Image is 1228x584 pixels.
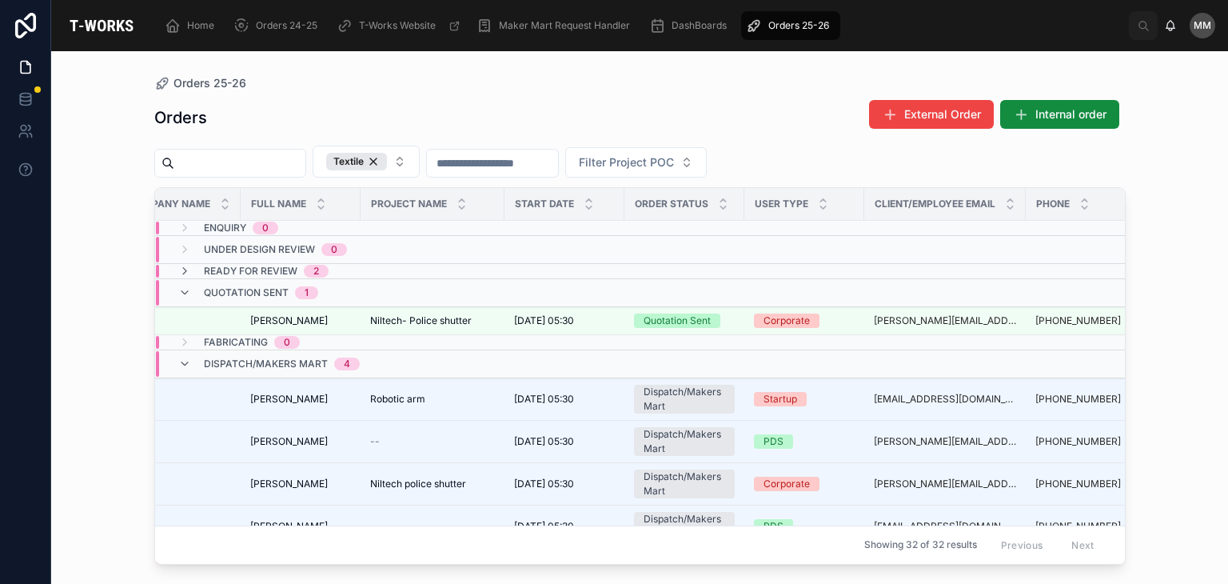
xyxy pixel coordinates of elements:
[764,314,810,328] div: Corporate
[741,11,840,40] a: Orders 25-26
[250,435,351,448] a: [PERSON_NAME]
[359,19,436,32] span: T-Works Website
[313,146,420,178] button: Select Button
[754,519,855,534] a: PDS
[204,286,289,299] span: Quotation Sent
[160,11,225,40] a: Home
[250,314,351,327] a: [PERSON_NAME]
[634,385,735,414] a: Dispatch/Makers Mart
[754,477,855,491] a: Corporate
[251,198,306,210] span: Full Name
[250,314,328,327] span: [PERSON_NAME]
[1035,435,1121,448] a: [PHONE_NUMBER]
[187,19,214,32] span: Home
[370,478,466,490] span: Niltech police shutter
[1035,393,1136,406] a: [PHONE_NUMBER]
[764,519,783,534] div: PDS
[515,198,574,210] span: Start Date
[874,314,1016,327] a: [PERSON_NAME][EMAIL_ADDRESS][DOMAIN_NAME]
[644,427,725,456] div: Dispatch/Makers Mart
[634,512,735,541] a: Dispatch/Makers Mart
[370,435,380,448] span: --
[1035,393,1121,406] a: [PHONE_NUMBER]
[344,358,350,370] div: 4
[152,8,1129,43] div: scrollable content
[874,520,1016,533] a: [EMAIL_ADDRESS][DOMAIN_NAME]
[1035,314,1136,327] a: [PHONE_NUMBER]
[514,435,615,448] a: [DATE] 05:30
[1035,478,1136,490] a: [PHONE_NUMBER]
[514,314,615,327] a: [DATE] 05:30
[1035,520,1121,533] a: [PHONE_NUMBER]
[768,19,829,32] span: Orders 25-26
[370,314,472,327] span: Niltech- Police shutter
[514,314,574,327] span: [DATE] 05:30
[644,512,725,541] div: Dispatch/Makers Mart
[864,539,977,552] span: Showing 32 of 32 results
[326,153,387,170] div: Textile
[229,11,329,40] a: Orders 24-25
[514,393,615,406] a: [DATE] 05:30
[472,11,641,40] a: Maker Mart Request Handler
[644,314,711,328] div: Quotation Sent
[250,520,351,533] a: [PERSON_NAME]
[1035,106,1106,122] span: Internal order
[514,478,574,490] span: [DATE] 05:30
[154,75,246,91] a: Orders 25-26
[173,75,246,91] span: Orders 25-26
[754,314,855,328] a: Corporate
[305,286,309,299] div: 1
[154,106,207,129] h1: Orders
[874,435,1016,448] a: [PERSON_NAME][EMAIL_ADDRESS][DOMAIN_NAME]
[331,243,337,256] div: 0
[764,392,797,406] div: Startup
[64,13,139,38] img: App logo
[332,11,468,40] a: T-Works Website
[514,393,574,406] span: [DATE] 05:30
[250,393,328,406] span: [PERSON_NAME]
[204,358,328,370] span: Dispatch/Makers Mart
[250,478,351,490] a: [PERSON_NAME]
[875,198,995,210] span: Client/Employee Email
[644,11,738,40] a: DashBoards
[635,198,708,210] span: Order Status
[874,393,1016,406] a: [EMAIL_ADDRESS][DOMAIN_NAME]
[1035,520,1136,533] a: [PHONE_NUMBER]
[754,392,855,406] a: Startup
[370,478,495,490] a: Niltech police shutter
[204,222,246,234] span: Enquiry
[672,19,727,32] span: DashBoards
[262,222,269,234] div: 0
[634,314,735,328] a: Quotation Sent
[370,520,380,533] span: --
[514,520,615,533] a: [DATE] 05:30
[1036,198,1070,210] span: Phone
[514,520,574,533] span: [DATE] 05:30
[204,243,315,256] span: Under Design Review
[755,198,808,210] span: User Type
[204,336,268,349] span: Fabricating
[313,265,319,278] div: 2
[250,435,328,448] span: [PERSON_NAME]
[904,106,981,122] span: External Order
[371,198,447,210] span: Project Name
[250,393,351,406] a: [PERSON_NAME]
[370,393,425,406] span: Robotic arm
[514,435,574,448] span: [DATE] 05:30
[250,520,328,533] span: [PERSON_NAME]
[129,198,210,210] span: Company Name
[869,100,994,129] button: External Order
[514,478,615,490] a: [DATE] 05:30
[284,336,290,349] div: 0
[250,478,328,490] span: [PERSON_NAME]
[579,154,674,170] span: Filter Project POC
[370,314,495,327] a: Niltech- Police shutter
[644,470,725,498] div: Dispatch/Makers Mart
[874,478,1016,490] a: [PERSON_NAME][EMAIL_ADDRESS][DOMAIN_NAME]
[204,265,297,278] span: Ready for Review
[370,393,495,406] a: Robotic arm
[634,427,735,456] a: Dispatch/Makers Mart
